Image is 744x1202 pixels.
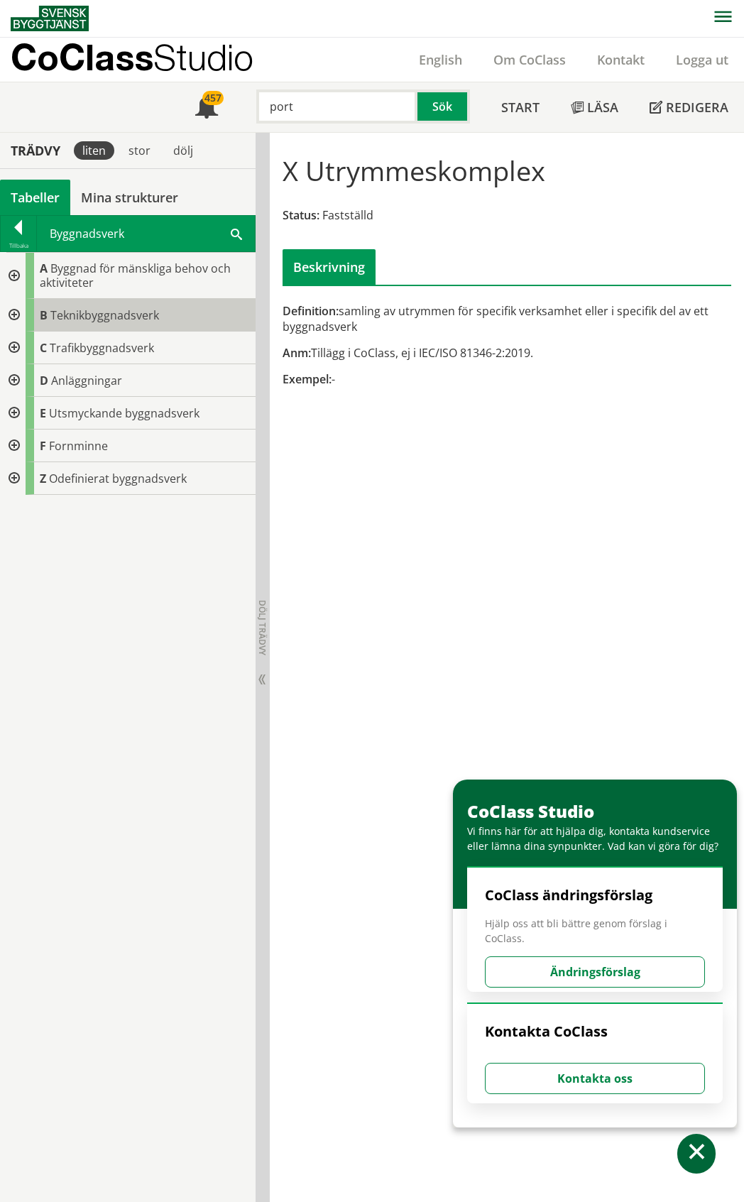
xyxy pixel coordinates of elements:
a: CoClassStudio [11,38,284,82]
span: Studio [153,36,253,78]
a: 457 [180,82,234,132]
span: D [40,373,48,388]
a: English [403,51,478,68]
div: Trädvy [3,143,68,158]
span: Notifikationer [195,97,218,120]
div: Tillbaka [1,240,36,251]
a: Redigera [634,82,744,132]
a: Mina strukturer [70,180,189,215]
div: - [283,371,731,387]
span: Z [40,471,46,486]
span: Status: [283,207,319,223]
span: Fornminne [49,438,108,454]
div: Vi finns här för att hjälpa dig, kontakta kundservice eller lämna dina synpunkter. Vad kan vi gör... [467,824,730,853]
a: Start [486,82,555,132]
div: samling av utrymmen för specifik verksamhet eller i specifik del av ett byggnadsverk [283,303,731,334]
span: A [40,261,48,276]
button: Kontakta oss [485,1063,705,1094]
span: Anläggningar [51,373,122,388]
span: Trafikbyggnadsverk [50,340,154,356]
div: stor [120,141,159,160]
span: Sök i tabellen [231,226,242,241]
button: Ändringsförslag [485,956,705,988]
div: liten [74,141,114,160]
button: Sök [417,89,470,124]
span: Läsa [587,99,618,116]
span: B [40,307,48,323]
span: Definition: [283,303,339,319]
a: Logga ut [660,51,744,68]
a: Kontakta oss [485,1071,705,1086]
span: Teknikbyggnadsverk [50,307,159,323]
div: Beskrivning [283,249,376,285]
span: Odefinierat byggnadsverk [49,471,187,486]
p: CoClass [11,49,253,65]
a: Om CoClass [478,51,581,68]
div: Tillägg i CoClass, ej i IEC/ISO 81346-2:2019. [283,345,731,361]
span: CoClass Studio [467,799,594,823]
span: Exempel: [283,371,332,387]
input: Sök [256,89,417,124]
span: Redigera [666,99,728,116]
span: Byggnad för mänskliga behov och aktiviteter [40,261,231,290]
h4: Kontakta CoClass [485,1022,705,1041]
div: 457 [202,91,224,105]
a: Kontakt [581,51,660,68]
span: Hjälp oss att bli bättre genom förslag i CoClass. [485,916,705,946]
img: Svensk Byggtjänst [11,6,89,31]
div: Byggnadsverk [37,216,255,251]
h1: X Utrymmeskomplex [283,155,545,186]
a: Läsa [555,82,634,132]
span: Fastställd [322,207,373,223]
span: C [40,340,47,356]
div: dölj [165,141,202,160]
span: Dölj trädvy [256,600,268,655]
span: Start [501,99,540,116]
h4: CoClass ändringsförslag [485,886,705,905]
span: Utsmyckande byggnadsverk [49,405,199,421]
span: Anm: [283,345,311,361]
span: F [40,438,46,454]
span: E [40,405,46,421]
